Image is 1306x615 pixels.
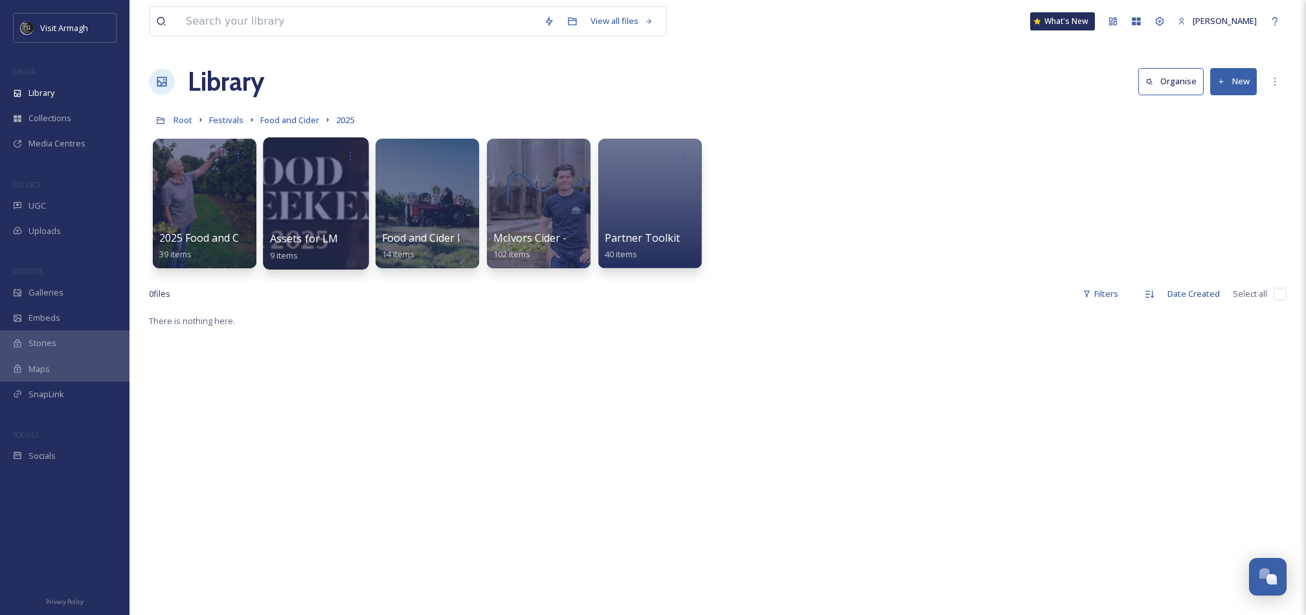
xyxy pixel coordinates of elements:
a: Partner Toolkit40 items [605,232,680,260]
span: Partner Toolkit [605,231,680,245]
span: MEDIA [13,67,36,76]
span: 40 items [605,248,637,260]
div: Filters [1076,281,1125,307]
span: Socials [28,450,56,462]
span: UGC [28,200,46,212]
a: Food and Cider Images for PA and [GEOGRAPHIC_DATA] [DATE]14 items [382,232,690,260]
span: Privacy Policy [46,598,84,606]
a: View all files [584,8,660,34]
span: Visit Armagh [40,22,88,34]
span: 2025 Food and Cider Collateral [159,231,307,245]
a: Library [188,62,264,101]
span: There is nothing here. [149,315,235,327]
span: Library [28,87,54,99]
button: Open Chat [1249,558,1287,596]
a: Food and Cider [260,112,319,128]
span: Food and Cider [260,114,319,126]
span: 9 items [270,249,298,261]
span: 0 file s [149,288,170,300]
span: 2025 [336,114,354,126]
span: Festivals [209,114,243,126]
span: Uploads [28,225,61,237]
a: Organise [1138,68,1210,95]
div: Date Created [1161,281,1226,307]
span: Root [174,114,192,126]
a: What's New [1030,12,1095,30]
a: [PERSON_NAME] [1171,8,1263,34]
span: [PERSON_NAME] [1193,15,1257,27]
span: Embeds [28,312,60,324]
span: Select all [1233,288,1267,300]
a: 2025 [336,112,354,128]
input: Search your library [179,7,537,36]
span: Collections [28,112,71,124]
span: Media Centres [28,137,85,150]
span: Food and Cider Images for PA and [GEOGRAPHIC_DATA] [DATE] [382,231,690,245]
img: THE-FIRST-PLACE-VISIT-ARMAGH.COM-BLACK.jpg [21,21,34,34]
a: McIvors Cider - PA piece [DATE]102 items [493,232,647,260]
span: SOCIALS [13,430,39,439]
a: Root [174,112,192,128]
button: New [1210,68,1257,95]
a: Privacy Policy [46,593,84,609]
span: 102 items [493,248,530,260]
span: Maps [28,363,50,375]
span: 14 items [382,248,414,260]
button: Organise [1138,68,1204,95]
span: WIDGETS [13,266,43,276]
span: COLLECT [13,180,41,189]
span: Galleries [28,286,63,299]
span: McIvors Cider - PA piece [DATE] [493,231,647,245]
span: Assets for LM [270,231,339,246]
span: Stories [28,337,56,349]
a: Assets for LM9 items [270,233,339,261]
span: SnapLink [28,388,64,400]
span: 39 items [159,248,192,260]
a: 2025 Food and Cider Collateral39 items [159,232,307,260]
a: Festivals [209,112,243,128]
